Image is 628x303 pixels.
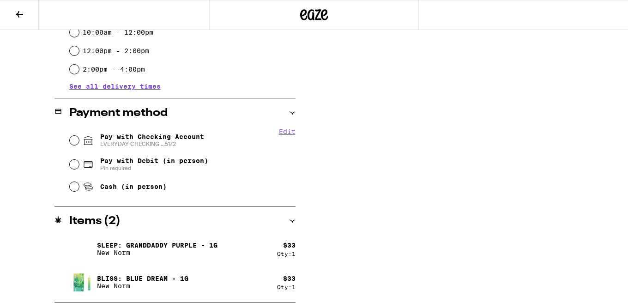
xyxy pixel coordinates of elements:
div: $ 33 [283,275,296,282]
span: Cash (in person) [100,183,167,190]
p: Sleep: Granddaddy Purple - 1g [97,242,217,249]
span: Pay with Debit (in person) [100,157,208,164]
label: 2:00pm - 4:00pm [83,66,145,73]
div: Qty: 1 [277,284,296,290]
button: See all delivery times [69,83,161,90]
span: Pay with Checking Account [100,133,204,148]
label: 10:00am - 12:00pm [83,29,153,36]
h2: Items ( 2 ) [69,216,121,227]
p: Bliss: Blue Dream - 1g [97,275,188,282]
img: Bliss: Blue Dream - 1g [69,269,95,295]
p: New Norm [97,249,217,256]
h2: Payment method [69,108,168,119]
div: $ 33 [283,242,296,249]
p: New Norm [97,282,188,290]
div: Qty: 1 [277,251,296,257]
img: Sleep: Granddaddy Purple - 1g [69,236,95,262]
label: 12:00pm - 2:00pm [83,47,149,55]
span: Pin required [100,164,208,172]
span: EVERYDAY CHECKING ...5172 [100,140,204,148]
button: Edit [279,128,296,135]
span: Hi. Need any help? [6,6,66,14]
